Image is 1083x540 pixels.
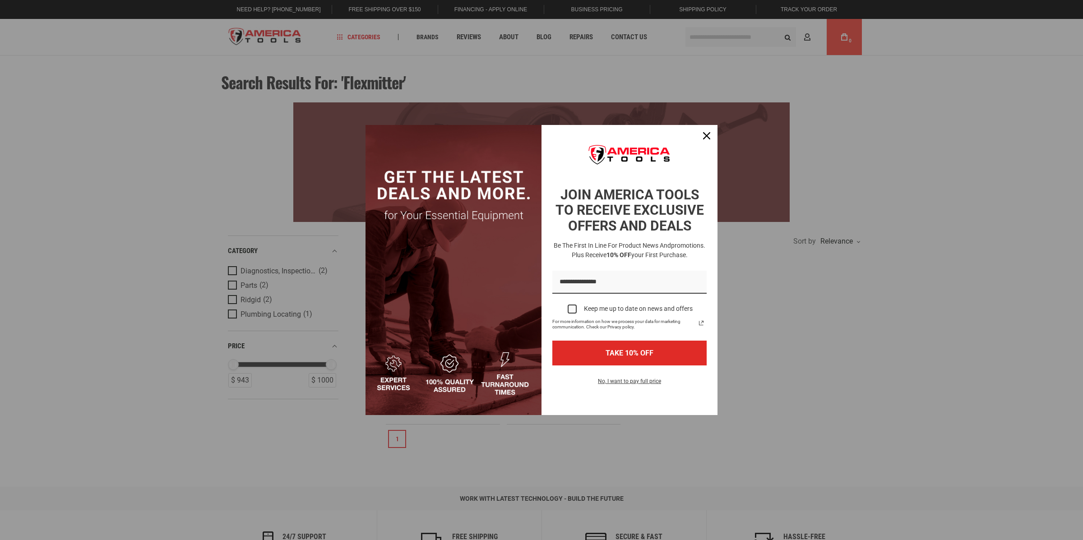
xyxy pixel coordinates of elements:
[584,305,693,313] div: Keep me up to date on news and offers
[552,341,707,365] button: TAKE 10% OFF
[696,318,707,328] svg: link icon
[696,125,717,147] button: Close
[606,251,631,258] strong: 10% OFF
[703,132,710,139] svg: close icon
[696,318,707,328] a: Read our Privacy Policy
[552,319,696,330] span: For more information on how we process your data for marketing communication. Check our Privacy p...
[552,271,707,294] input: Email field
[591,376,668,392] button: No, I want to pay full price
[555,187,704,234] strong: JOIN AMERICA TOOLS TO RECEIVE EXCLUSIVE OFFERS AND DEALS
[551,241,708,260] h3: Be the first in line for product news and
[956,512,1083,540] iframe: LiveChat chat widget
